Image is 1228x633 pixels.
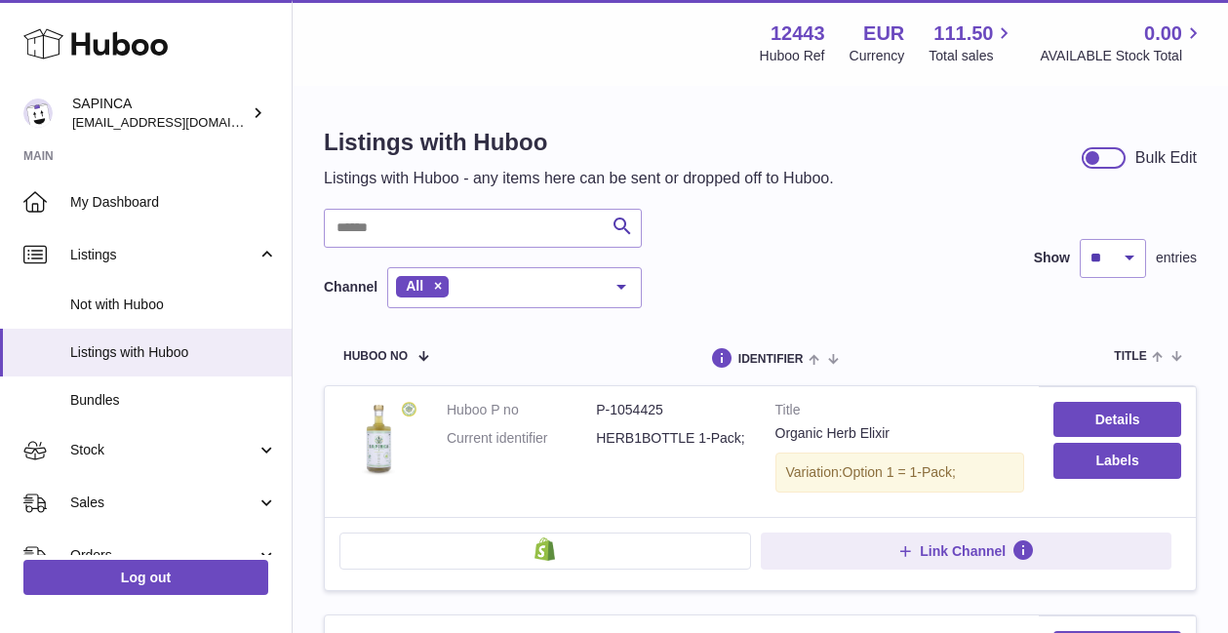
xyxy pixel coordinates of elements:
strong: Title [775,401,1025,424]
span: AVAILABLE Stock Total [1040,47,1205,65]
label: Channel [324,278,377,297]
img: shopify-small.png [535,537,555,561]
span: My Dashboard [70,193,277,212]
span: entries [1156,249,1197,267]
dd: HERB1BOTTLE 1-Pack; [596,429,745,448]
span: All [406,278,423,294]
span: Listings [70,246,257,264]
span: Option 1 = 1-Pack; [843,464,956,480]
a: Details [1053,402,1181,437]
p: Listings with Huboo - any items here can be sent or dropped off to Huboo. [324,168,834,189]
div: Huboo Ref [760,47,825,65]
button: Labels [1053,443,1181,478]
div: Currency [850,47,905,65]
a: 0.00 AVAILABLE Stock Total [1040,20,1205,65]
span: Link Channel [920,542,1006,560]
div: SAPINCA [72,95,248,132]
a: Log out [23,560,268,595]
span: Huboo no [343,350,408,363]
span: 0.00 [1144,20,1182,47]
label: Show [1034,249,1070,267]
img: Organic Herb Elixir [339,401,417,479]
span: Total sales [929,47,1015,65]
span: identifier [738,353,804,366]
dd: P-1054425 [596,401,745,419]
strong: 12443 [771,20,825,47]
img: info@sapinca.com [23,99,53,128]
div: Bulk Edit [1135,147,1197,169]
span: Stock [70,441,257,459]
button: Link Channel [761,533,1172,570]
span: 111.50 [933,20,993,47]
span: Sales [70,494,257,512]
dt: Huboo P no [447,401,596,419]
span: [EMAIL_ADDRESS][DOMAIN_NAME] [72,114,287,130]
span: Listings with Huboo [70,343,277,362]
div: Organic Herb Elixir [775,424,1025,443]
div: Variation: [775,453,1025,493]
span: Bundles [70,391,277,410]
span: Not with Huboo [70,296,277,314]
span: title [1114,350,1146,363]
dt: Current identifier [447,429,596,448]
strong: EUR [863,20,904,47]
a: 111.50 Total sales [929,20,1015,65]
h1: Listings with Huboo [324,127,834,158]
span: Orders [70,546,257,565]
